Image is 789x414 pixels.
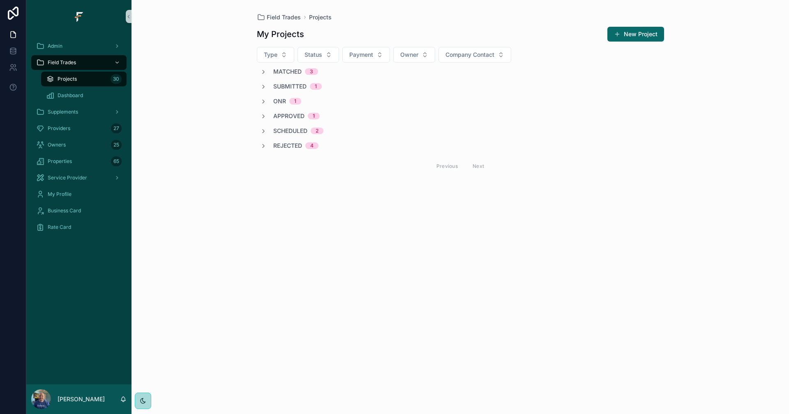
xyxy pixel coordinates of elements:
[48,43,62,49] span: Admin
[313,113,315,119] div: 1
[31,55,127,70] a: Field Trades
[58,76,77,82] span: Projects
[31,220,127,235] a: Rate Card
[31,154,127,169] a: Properties65
[257,13,301,21] a: Field Trades
[41,72,127,86] a: Projects30
[48,59,76,66] span: Field Trades
[438,47,511,63] button: Select Button
[273,127,307,135] span: Scheduled
[309,13,332,21] a: Projects
[273,97,286,105] span: ONR
[31,121,127,136] a: Providers27
[41,88,127,103] a: Dashboard
[48,207,81,214] span: Business Card
[31,170,127,185] a: Service Provider
[310,68,313,75] div: 3
[58,395,105,403] p: [PERSON_NAME]
[26,33,131,245] div: scrollable content
[48,191,72,198] span: My Profile
[315,83,317,90] div: 1
[342,47,390,63] button: Select Button
[111,156,122,166] div: 65
[257,28,304,40] h1: My Projects
[48,142,66,148] span: Owners
[31,187,127,202] a: My Profile
[111,140,122,150] div: 25
[607,27,664,42] button: New Project
[445,51,494,59] span: Company Contact
[298,47,339,63] button: Select Button
[48,109,78,115] span: Supplements
[400,51,418,59] span: Owner
[58,92,83,99] span: Dashboard
[316,128,318,134] div: 2
[48,125,70,132] span: Providers
[111,123,122,133] div: 27
[257,47,294,63] button: Select Button
[264,51,277,59] span: Type
[267,13,301,21] span: Field Trades
[48,158,72,165] span: Properties
[273,142,302,150] span: Rejected
[48,174,87,181] span: Service Provider
[31,105,127,119] a: Supplements
[273,67,302,76] span: Matched
[305,51,322,59] span: Status
[349,51,373,59] span: Payment
[72,10,85,23] img: App logo
[310,142,314,149] div: 4
[48,224,71,230] span: Rate Card
[31,137,127,152] a: Owners25
[393,47,435,63] button: Select Button
[31,203,127,218] a: Business Card
[31,39,127,53] a: Admin
[273,112,305,120] span: Approved
[273,82,307,91] span: Submitted
[111,74,122,84] div: 30
[294,98,296,105] div: 1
